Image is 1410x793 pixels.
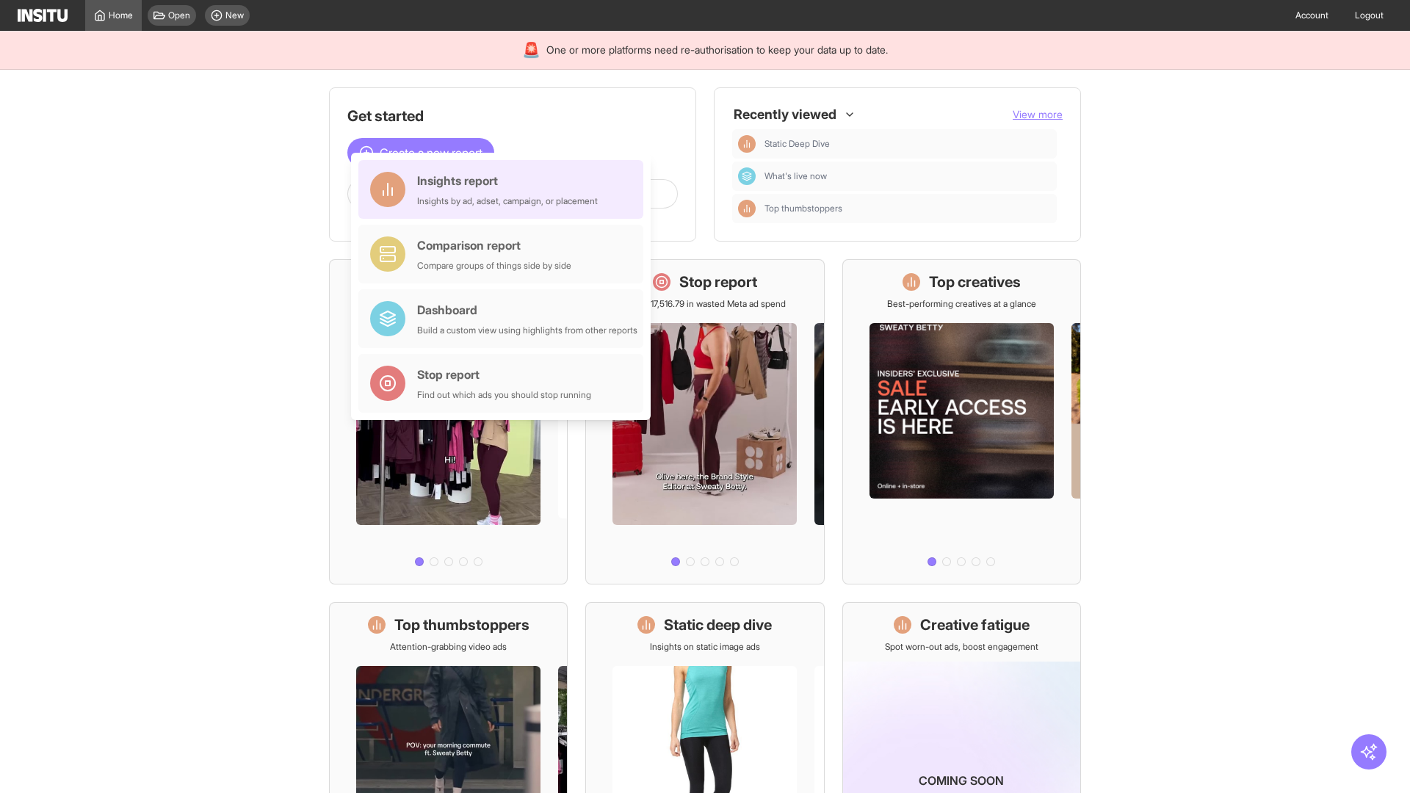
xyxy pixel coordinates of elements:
div: Compare groups of things side by side [417,260,571,272]
span: View more [1013,108,1063,120]
span: Top thumbstoppers [764,203,1051,214]
button: View more [1013,107,1063,122]
span: What's live now [764,170,1051,182]
h1: Get started [347,106,678,126]
span: Static Deep Dive [764,138,830,150]
a: Top creativesBest-performing creatives at a glance [842,259,1081,584]
h1: Stop report [679,272,757,292]
p: Attention-grabbing video ads [390,641,507,653]
button: Create a new report [347,138,494,167]
span: Open [168,10,190,21]
span: What's live now [764,170,827,182]
div: Build a custom view using highlights from other reports [417,325,637,336]
span: One or more platforms need re-authorisation to keep your data up to date. [546,43,888,57]
div: Stop report [417,366,591,383]
div: Dashboard [738,167,756,185]
div: Insights by ad, adset, campaign, or placement [417,195,598,207]
div: Insights report [417,172,598,189]
h1: Top thumbstoppers [394,615,529,635]
span: Top thumbstoppers [764,203,842,214]
div: 🚨 [522,40,540,60]
img: Logo [18,9,68,22]
h1: Top creatives [929,272,1021,292]
div: Dashboard [417,301,637,319]
a: What's live nowSee all active ads instantly [329,259,568,584]
div: Find out which ads you should stop running [417,389,591,401]
h1: Static deep dive [664,615,772,635]
span: Static Deep Dive [764,138,1051,150]
span: Create a new report [380,144,482,162]
p: Insights on static image ads [650,641,760,653]
div: Insights [738,135,756,153]
div: Insights [738,200,756,217]
div: Comparison report [417,236,571,254]
span: Home [109,10,133,21]
p: Save £17,516.79 in wasted Meta ad spend [624,298,786,310]
span: New [225,10,244,21]
p: Best-performing creatives at a glance [887,298,1036,310]
a: Stop reportSave £17,516.79 in wasted Meta ad spend [585,259,824,584]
